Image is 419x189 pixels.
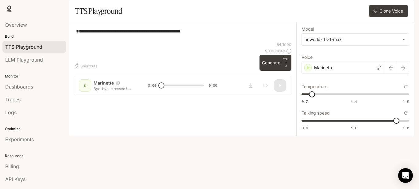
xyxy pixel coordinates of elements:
[302,34,409,45] div: inworld-tts-1-max
[302,27,314,31] p: Model
[402,110,409,116] button: Reset to default
[265,48,285,54] p: $ 0.000640
[74,61,100,71] button: Shortcuts
[302,111,330,115] p: Talking speed
[351,125,357,130] span: 1.0
[277,42,291,47] p: 64 / 1000
[369,5,408,17] button: Clone Voice
[403,99,409,104] span: 1.5
[283,57,289,68] p: ⏎
[302,99,308,104] span: 0.7
[302,125,308,130] span: 0.5
[398,168,413,183] div: Open Intercom Messenger
[283,57,289,65] p: CTRL +
[351,99,357,104] span: 1.1
[306,36,399,43] div: inworld-tts-1-max
[302,85,327,89] p: Temperature
[302,55,313,59] p: Voice
[314,65,333,71] p: Marinette
[75,5,122,17] h1: TTS Playground
[402,83,409,90] button: Reset to default
[259,55,291,71] button: GenerateCTRL +⏎
[403,125,409,130] span: 1.5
